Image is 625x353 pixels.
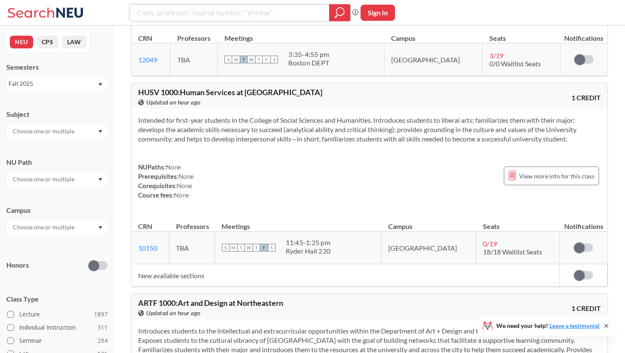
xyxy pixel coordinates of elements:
span: We need your help! [496,323,599,329]
span: Class Type [6,294,108,304]
div: Semesters [6,62,108,72]
div: 11:45 - 1:25 pm [286,238,331,247]
a: Leave a testimonial [549,322,599,329]
input: Choose one or multiple [9,174,80,184]
a: 12049 [138,56,157,64]
button: Sign In [361,5,395,21]
span: 0 / 19 [483,240,497,248]
td: New available sections [131,264,560,287]
span: Updated an hour ago [146,98,201,107]
input: Choose one or multiple [9,126,80,136]
span: 1 CREDIT [571,304,601,313]
span: T [253,244,260,251]
th: Seats [476,213,560,232]
td: TBA [170,43,218,76]
span: HUSV 1000 : Human Services at [GEOGRAPHIC_DATA] [138,88,322,97]
td: [GEOGRAPHIC_DATA] [381,232,476,264]
section: Intended for first-year students in the College of Social Sciences and Humanities. Introduces stu... [138,116,601,144]
th: Notifications [560,213,608,232]
div: magnifying glass [329,4,350,21]
span: 18/18 Waitlist Seats [483,248,542,256]
span: None [174,191,189,199]
div: NU Path [6,158,108,167]
button: NEU [10,36,33,48]
span: S [222,244,230,251]
span: None [166,163,181,171]
div: Fall 2025 [9,79,97,88]
td: TBA [169,232,215,264]
th: Campus [381,213,476,232]
span: T [237,244,245,251]
svg: Dropdown arrow [98,83,102,86]
span: T [255,56,263,63]
span: W [245,244,253,251]
input: Choose one or multiple [9,222,80,232]
span: 294 [97,336,108,345]
span: 311 [97,323,108,332]
a: 10150 [138,244,157,252]
span: Updated an hour ago [146,308,201,318]
span: View more info for this class [519,171,594,181]
button: LAW [62,36,86,48]
th: Seats [483,25,560,43]
th: Professors [170,25,218,43]
div: Campus [6,206,108,215]
th: Meetings [218,25,384,43]
span: 3 / 19 [489,51,503,59]
span: T [240,56,247,63]
div: NUPaths: Prerequisites: Corequisites: Course fees: [138,162,194,200]
th: Meetings [215,213,381,232]
p: Honors [6,260,29,270]
span: W [247,56,255,63]
span: S [270,56,278,63]
div: 3:35 - 4:55 pm [288,50,329,59]
div: Dropdown arrow [6,172,108,186]
button: CPS [37,36,59,48]
span: None [177,182,192,189]
td: [GEOGRAPHIC_DATA] [384,43,483,76]
span: S [268,244,276,251]
span: 1 CREDIT [571,93,601,102]
svg: magnifying glass [335,7,345,19]
span: 0/0 Waitlist Seats [489,59,541,68]
input: Class, professor, course number, "phrase" [136,6,323,20]
th: Professors [169,213,215,232]
span: None [179,172,194,180]
label: Individual Instruction [7,322,108,333]
th: Notifications [560,25,608,43]
svg: Dropdown arrow [98,178,102,181]
div: Subject [6,110,108,119]
div: CRN [138,34,152,43]
div: CRN [138,222,152,231]
span: ARTF 1000 : Art and Design at Northeastern [138,298,283,308]
div: Dropdown arrow [6,124,108,138]
span: 1897 [94,310,108,319]
span: M [230,244,237,251]
span: F [263,56,270,63]
span: F [260,244,268,251]
svg: Dropdown arrow [98,130,102,133]
div: Ryder Hall 220 [286,247,331,255]
span: S [224,56,232,63]
div: Fall 2025Dropdown arrow [6,77,108,90]
span: M [232,56,240,63]
th: Campus [384,25,483,43]
svg: Dropdown arrow [98,226,102,229]
div: Dropdown arrow [6,220,108,234]
label: Seminar [7,335,108,346]
div: Boston DEPT [288,59,329,67]
label: Lecture [7,309,108,320]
